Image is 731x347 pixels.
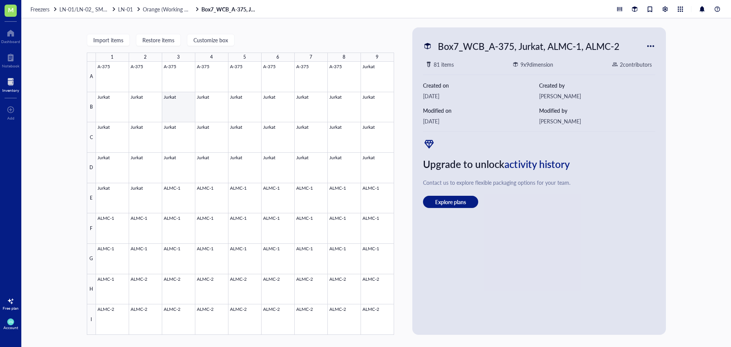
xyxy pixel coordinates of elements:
a: Notebook [2,51,19,68]
div: 8 [343,52,345,62]
a: Dashboard [1,27,20,44]
div: F [87,213,96,244]
div: A [87,62,96,92]
button: Import items [87,34,130,46]
div: 5 [243,52,246,62]
div: E [87,183,96,214]
div: 81 items [434,60,454,69]
div: [DATE] [423,117,539,125]
div: I [87,304,96,335]
div: Inventory [2,88,19,93]
a: Inventory [2,76,19,93]
a: Box7_WCB_A-375, Jurkat, ALMC-1, ALMC-2 [201,6,259,13]
button: Explore plans [423,196,478,208]
div: B [87,92,96,123]
div: 9 x 9 dimension [520,60,553,69]
div: Modified on [423,106,539,115]
div: Free plan [3,306,19,310]
span: Customize box [193,37,228,43]
div: C [87,122,96,153]
a: LN-01/LN-02_ SMALL/BIG STORAGE ROOM [59,6,117,13]
div: Created on [423,81,539,90]
div: H [87,274,96,305]
a: Explore plans [423,196,655,208]
button: Customize box [187,34,235,46]
span: Orange (Working CB) [143,5,193,13]
div: D [87,153,96,183]
span: LN-01/LN-02_ SMALL/BIG STORAGE ROOM [59,5,167,13]
div: Dashboard [1,39,20,44]
div: Box7_WCB_A-375, Jurkat, ALMC-1, ALMC-2 [434,38,623,54]
div: 7 [310,52,312,62]
div: 9 [376,52,378,62]
div: Modified by [539,106,655,115]
div: 2 [144,52,147,62]
span: Import items [93,37,123,43]
div: Add [7,116,14,120]
span: activity history [504,157,570,171]
a: Freezers [30,6,58,13]
button: Restore items [136,34,181,46]
div: [DATE] [423,92,539,100]
div: [PERSON_NAME] [539,92,655,100]
a: LN-01Orange (Working CB) [118,6,200,13]
div: 2 contributor s [620,60,652,69]
div: 1 [111,52,113,62]
div: G [87,244,96,274]
span: Freezers [30,5,49,13]
div: [PERSON_NAME] [539,117,655,125]
div: 3 [177,52,180,62]
div: Contact us to explore flexible packaging options for your team. [423,178,655,187]
div: 6 [276,52,279,62]
span: Explore plans [435,198,466,205]
span: Restore items [142,37,174,43]
div: 4 [210,52,213,62]
span: M [8,5,14,14]
div: Upgrade to unlock [423,156,655,172]
span: DG [9,320,13,323]
span: LN-01 [118,5,133,13]
div: Account [3,325,18,330]
div: Notebook [2,64,19,68]
div: Created by [539,81,655,90]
